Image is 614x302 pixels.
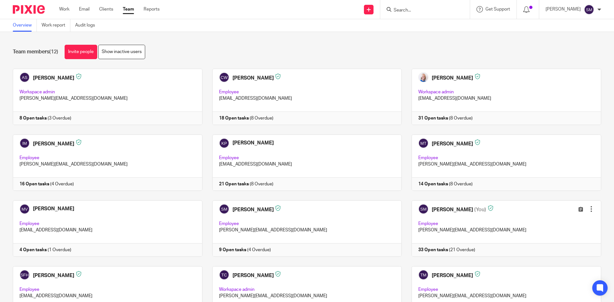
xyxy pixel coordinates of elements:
[584,4,594,15] img: svg%3E
[99,6,113,12] a: Clients
[98,45,145,59] a: Show inactive users
[13,49,58,55] h1: Team members
[65,45,97,59] a: Invite people
[75,19,100,32] a: Audit logs
[144,6,160,12] a: Reports
[123,6,134,12] a: Team
[59,6,69,12] a: Work
[79,6,90,12] a: Email
[49,49,58,54] span: (12)
[485,7,510,12] span: Get Support
[13,19,37,32] a: Overview
[42,19,70,32] a: Work report
[393,8,451,13] input: Search
[546,6,581,12] p: [PERSON_NAME]
[13,5,45,14] img: Pixie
